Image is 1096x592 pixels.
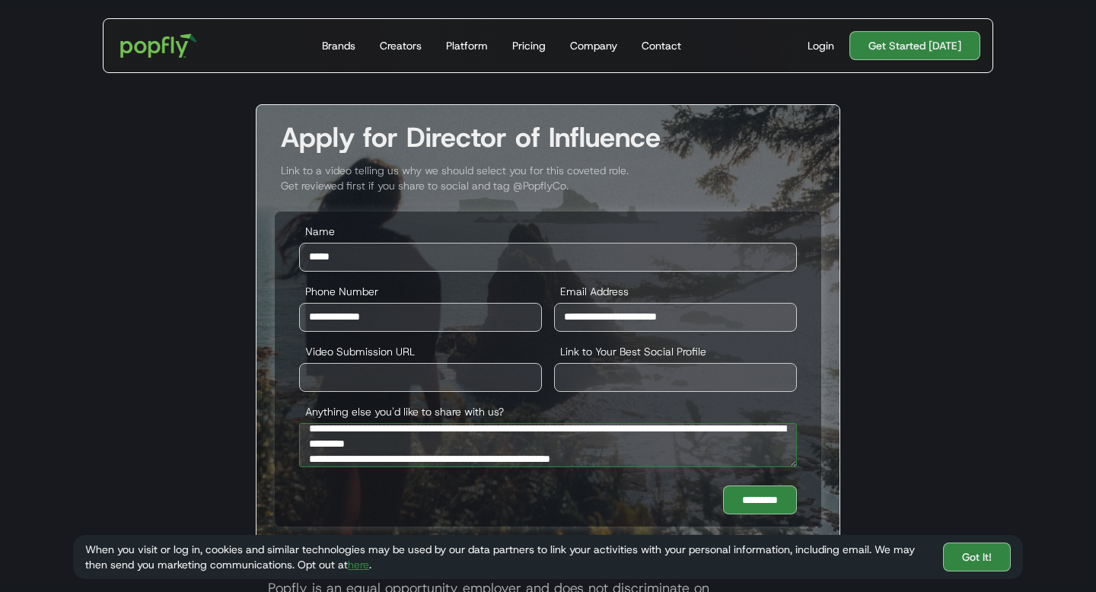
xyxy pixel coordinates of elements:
[110,23,208,68] a: home
[554,344,797,359] label: Link to Your Best Social Profile
[564,19,623,72] a: Company
[808,38,834,53] div: Login
[322,38,355,53] div: Brands
[943,543,1011,571] a: Got It!
[275,212,821,527] form: Director of Influence Application
[256,163,840,193] div: Link to a video telling us why we should select you for this coveted role. Get reviewed first if ...
[299,284,542,299] label: Phone Number
[554,284,797,299] label: Email Address
[446,38,488,53] div: Platform
[801,38,840,53] a: Login
[512,38,546,53] div: Pricing
[440,19,494,72] a: Platform
[570,38,617,53] div: Company
[316,19,362,72] a: Brands
[506,19,552,72] a: Pricing
[348,558,369,571] a: here
[642,38,681,53] div: Contact
[636,19,687,72] a: Contact
[281,119,661,155] strong: Apply for Director of Influence
[849,31,980,60] a: Get Started [DATE]
[374,19,428,72] a: Creators
[299,224,797,239] label: Name
[85,542,931,572] div: When you visit or log in, cookies and similar technologies may be used by our data partners to li...
[299,344,542,359] label: Video Submission URL
[299,404,797,419] label: Anything else you'd like to share with us?
[380,38,422,53] div: Creators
